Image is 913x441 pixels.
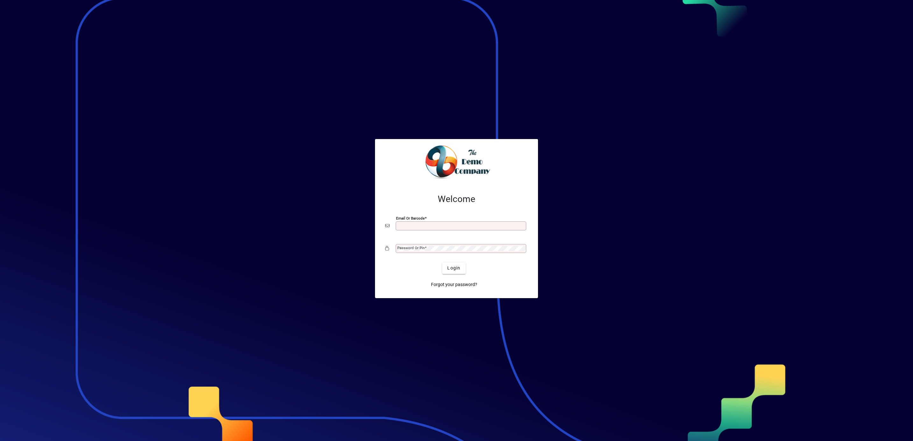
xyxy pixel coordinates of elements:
[442,262,465,274] button: Login
[397,246,425,250] mat-label: Password or Pin
[428,279,480,290] a: Forgot your password?
[447,265,460,271] span: Login
[431,281,477,288] span: Forgot your password?
[385,194,528,205] h2: Welcome
[396,216,425,220] mat-label: Email or Barcode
